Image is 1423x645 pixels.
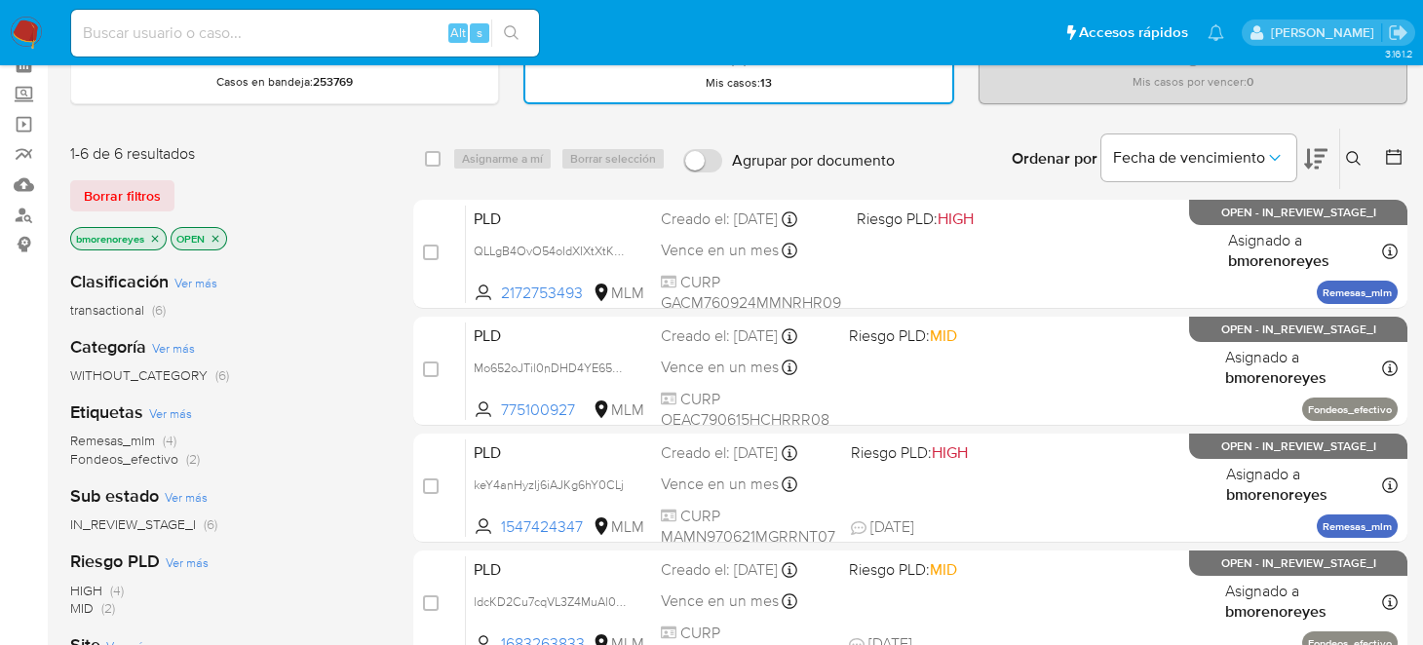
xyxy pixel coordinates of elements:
[1271,23,1381,42] p: brenda.morenoreyes@mercadolibre.com.mx
[491,19,531,47] button: search-icon
[1388,22,1408,43] a: Salir
[71,20,539,46] input: Buscar usuario o caso...
[1208,24,1224,41] a: Notificaciones
[1385,46,1413,61] span: 3.161.2
[477,23,482,42] span: s
[1079,22,1188,43] span: Accesos rápidos
[450,23,466,42] span: Alt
